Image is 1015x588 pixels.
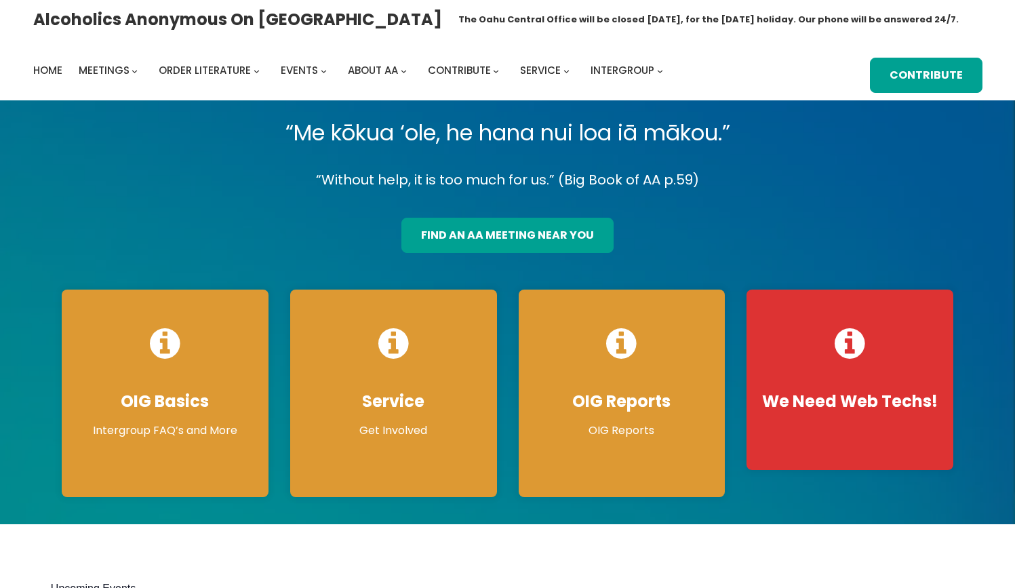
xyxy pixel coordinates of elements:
a: Contribute [428,61,491,80]
h4: Service [304,391,483,412]
h4: OIG Reports [532,391,712,412]
button: Contribute submenu [493,67,499,73]
button: Meetings submenu [132,67,138,73]
a: find an aa meeting near you [401,218,613,253]
span: Contribute [428,63,491,77]
button: About AA submenu [401,67,407,73]
h1: The Oahu Central Office will be closed [DATE], for the [DATE] holiday. Our phone will be answered... [458,13,959,26]
p: “Me kōkua ‘ole, he hana nui loa iā mākou.” [51,114,964,152]
span: About AA [348,63,398,77]
p: Intergroup FAQ’s and More [75,423,255,439]
a: Alcoholics Anonymous on [GEOGRAPHIC_DATA] [33,5,442,34]
a: Events [281,61,318,80]
h4: We Need Web Techs! [760,391,940,412]
a: Home [33,61,62,80]
p: “Without help, it is too much for us.” (Big Book of AA p.59) [51,168,964,192]
a: About AA [348,61,398,80]
span: Intergroup [591,63,654,77]
a: Contribute [870,58,982,93]
span: Home [33,63,62,77]
button: Events submenu [321,67,327,73]
span: Service [520,63,561,77]
a: Meetings [79,61,130,80]
a: Intergroup [591,61,654,80]
nav: Intergroup [33,61,668,80]
span: Events [281,63,318,77]
p: Get Involved [304,423,483,439]
button: Intergroup submenu [657,67,663,73]
button: Service submenu [563,67,570,73]
button: Order Literature submenu [254,67,260,73]
span: Meetings [79,63,130,77]
p: OIG Reports [532,423,712,439]
span: Order Literature [159,63,251,77]
a: Service [520,61,561,80]
h4: OIG Basics [75,391,255,412]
